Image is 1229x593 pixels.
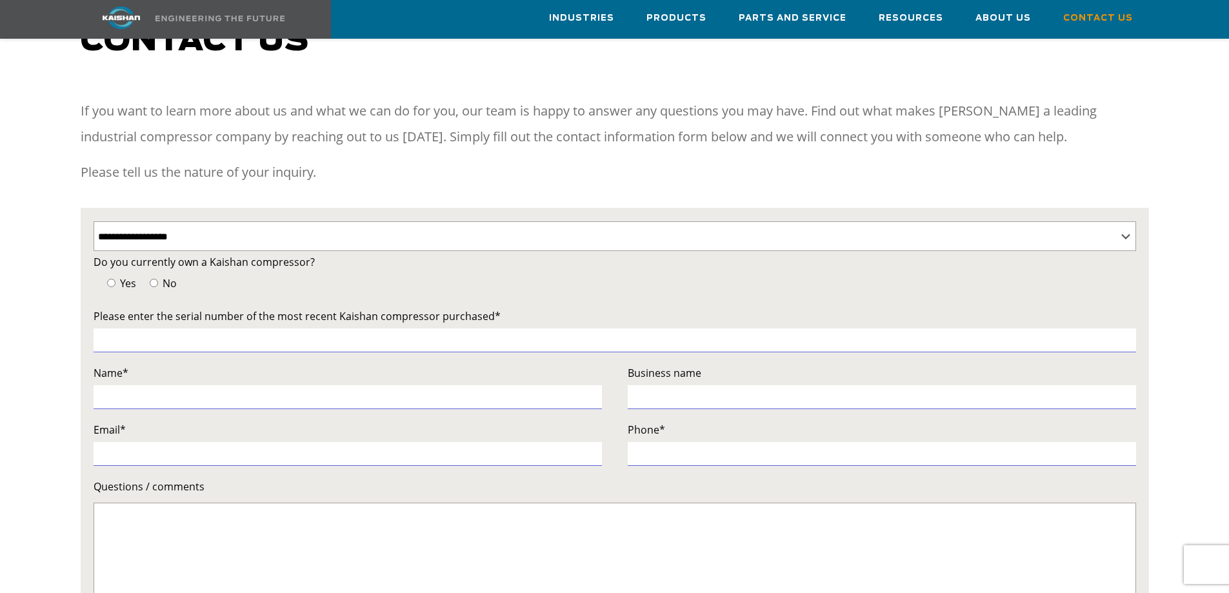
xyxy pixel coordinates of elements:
input: Yes [107,279,115,287]
a: Industries [549,1,614,35]
img: kaishan logo [73,6,170,29]
input: No [150,279,158,287]
label: Business name [628,364,1136,382]
a: Parts and Service [739,1,846,35]
span: Contact Us [1063,11,1133,26]
span: Parts and Service [739,11,846,26]
a: About Us [975,1,1031,35]
span: Yes [117,276,136,290]
span: Contact us [81,26,309,57]
label: Email* [94,421,602,439]
span: About Us [975,11,1031,26]
span: Products [646,11,706,26]
span: No [160,276,177,290]
a: Products [646,1,706,35]
label: Please enter the serial number of the most recent Kaishan compressor purchased* [94,307,1136,325]
label: Phone* [628,421,1136,439]
p: If you want to learn more about us and what we can do for you, our team is happy to answer any qu... [81,98,1149,150]
label: Name* [94,364,602,382]
a: Contact Us [1063,1,1133,35]
img: Engineering the future [155,15,285,21]
span: Resources [879,11,943,26]
a: Resources [879,1,943,35]
p: Please tell us the nature of your inquiry. [81,159,1149,185]
span: Industries [549,11,614,26]
label: Do you currently own a Kaishan compressor? [94,253,1136,271]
